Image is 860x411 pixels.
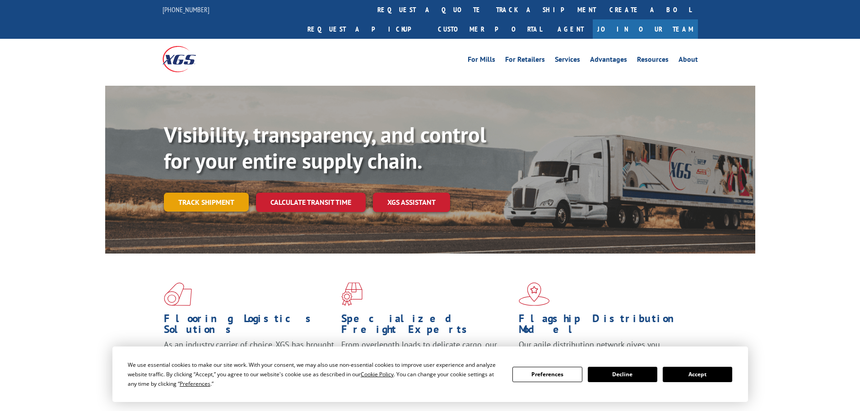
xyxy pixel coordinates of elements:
[373,193,450,212] a: XGS ASSISTANT
[164,339,334,371] span: As an industry carrier of choice, XGS has brought innovation and dedication to flooring logistics...
[180,380,210,388] span: Preferences
[663,367,732,382] button: Accept
[637,56,669,66] a: Resources
[588,367,657,382] button: Decline
[519,282,550,306] img: xgs-icon-flagship-distribution-model-red
[341,282,363,306] img: xgs-icon-focused-on-flooring-red
[679,56,698,66] a: About
[112,346,748,402] div: Cookie Consent Prompt
[164,313,335,339] h1: Flooring Logistics Solutions
[555,56,580,66] a: Services
[549,19,593,39] a: Agent
[519,313,689,339] h1: Flagship Distribution Model
[512,367,582,382] button: Preferences
[593,19,698,39] a: Join Our Team
[341,339,512,379] p: From overlength loads to delicate cargo, our experienced staff knows the best way to move your fr...
[256,193,366,212] a: Calculate transit time
[341,313,512,339] h1: Specialized Freight Experts
[590,56,627,66] a: Advantages
[164,193,249,212] a: Track shipment
[519,339,685,360] span: Our agile distribution network gives you nationwide inventory management on demand.
[505,56,545,66] a: For Retailers
[361,370,394,378] span: Cookie Policy
[128,360,502,388] div: We use essential cookies to make our site work. With your consent, we may also use non-essential ...
[468,56,495,66] a: For Mills
[431,19,549,39] a: Customer Portal
[163,5,209,14] a: [PHONE_NUMBER]
[164,120,486,175] b: Visibility, transparency, and control for your entire supply chain.
[301,19,431,39] a: Request a pickup
[164,282,192,306] img: xgs-icon-total-supply-chain-intelligence-red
